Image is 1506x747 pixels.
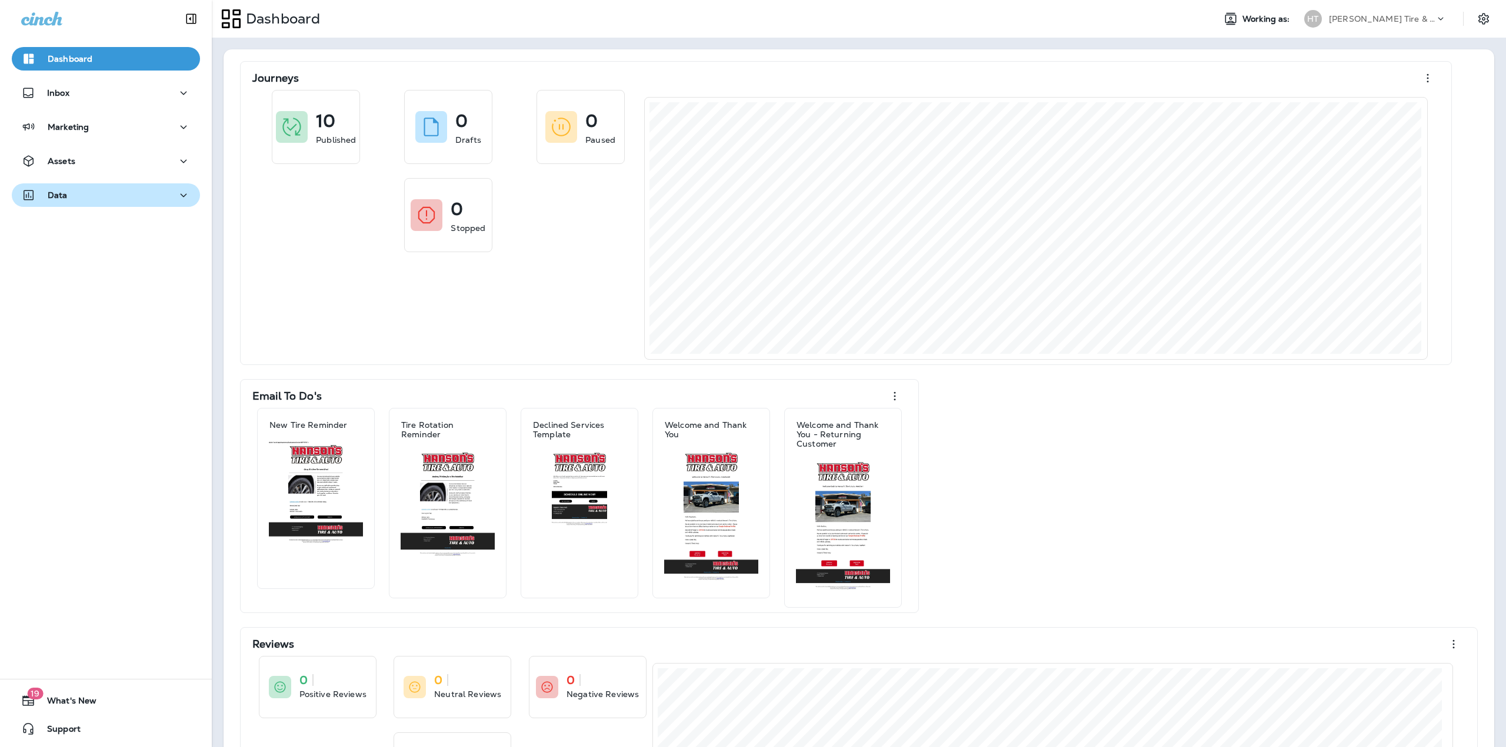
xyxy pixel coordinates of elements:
button: Support [12,717,200,741]
p: Positive Reviews [299,688,366,700]
button: 19What's New [12,689,200,712]
span: Working as: [1242,14,1292,24]
p: Assets [48,156,75,166]
div: HT [1304,10,1322,28]
p: Stopped [451,222,485,234]
p: Marketing [48,122,89,132]
p: Negative Reviews [567,688,639,700]
p: Inbox [47,88,69,98]
p: Welcome and Thank You [665,420,758,439]
p: Published [316,134,356,146]
p: 0 [299,674,308,686]
p: Journeys [252,72,299,84]
p: Dashboard [241,10,320,28]
p: Data [48,190,68,200]
p: 10 [316,115,335,127]
p: Reviews [252,638,294,650]
p: 0 [451,203,463,215]
p: 0 [567,674,575,686]
p: Tire Rotation Reminder [401,420,494,439]
p: Welcome and Thank You - Returning Customer [797,420,889,448]
span: Support [35,724,81,738]
p: Email To Do's [252,390,322,402]
p: 0 [434,674,442,686]
img: b5ba36f6-86c9-40d1-b315-ad0b1bdc9534.jpg [532,451,627,526]
p: Neutral Reviews [434,688,501,700]
p: 0 [455,115,468,127]
p: [PERSON_NAME] Tire & Auto [1329,14,1435,24]
p: Drafts [455,134,481,146]
button: Assets [12,149,200,173]
img: 99c2f84e-3ba7-4e03-b4c0-b39cf417847e.jpg [401,451,495,557]
img: 7cdc921a-d704-4e0e-a84d-7e71f10e95b4.jpg [664,451,758,581]
p: Declined Services Template [533,420,626,439]
button: Data [12,183,200,207]
span: What's New [35,696,96,710]
p: 0 [585,115,598,127]
button: Dashboard [12,47,200,71]
p: Dashboard [48,54,92,63]
img: 1a748436-c1c8-40a5-a83c-62407de6468e.jpg [269,441,363,544]
p: Paused [585,134,615,146]
img: 7e7b75e9-8744-4020-b5bd-9bc414ee2ba0.jpg [796,460,890,590]
button: Collapse Sidebar [175,7,208,31]
span: 19 [27,688,43,699]
p: New Tire Reminder [269,420,347,430]
button: Inbox [12,81,200,105]
button: Settings [1473,8,1494,29]
button: Marketing [12,115,200,139]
